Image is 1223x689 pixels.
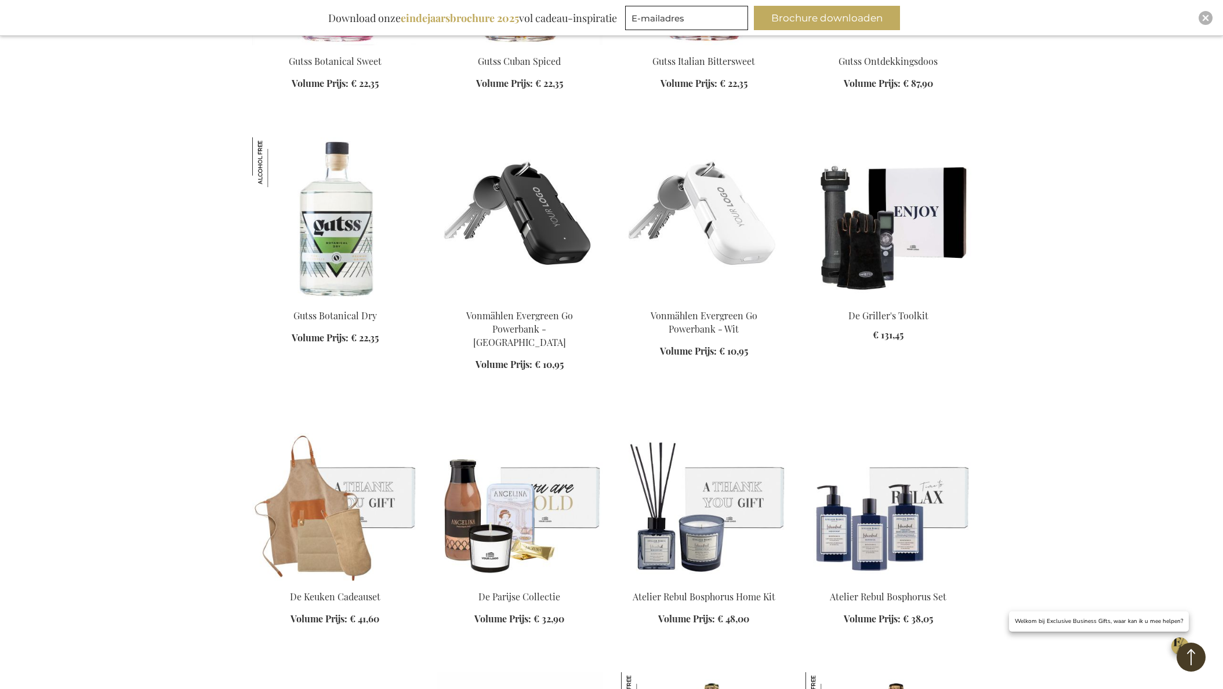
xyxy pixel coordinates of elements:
[476,77,533,89] span: Volume Prijs:
[903,77,933,89] span: € 87,90
[437,576,603,587] a: The Parisian Collection
[401,11,519,25] b: eindejaarsbrochure 2025
[476,358,564,371] a: Volume Prijs: € 10,95
[661,77,747,90] a: Volume Prijs: € 22,35
[1199,11,1213,25] div: Close
[437,41,603,52] a: Gutss Cuban Spiced
[290,590,380,603] a: De Keuken Cadeauset
[323,6,622,30] div: Download onze vol cadeau-inspiratie
[466,309,573,348] a: Vonmählen Evergreen Go Powerbank - [GEOGRAPHIC_DATA]
[535,77,563,89] span: € 22,35
[474,613,564,626] a: Volume Prijs: € 32,90
[252,137,418,300] img: Gutss Botanical Dry
[805,137,971,300] img: The Master Griller's Toolkit
[292,77,349,89] span: Volume Prijs:
[289,55,382,67] a: Gutss Botanical Sweet
[839,55,938,67] a: Gutss Ontdekkingsdoos
[621,418,787,581] img: Atelier Rebul Bosphorus Home Kit
[535,358,564,370] span: € 10,95
[651,309,757,335] a: Vonmählen Evergreen Go Powerbank - Wit
[292,331,379,345] a: Volume Prijs: € 22,35
[1202,14,1209,21] img: Close
[351,77,379,89] span: € 22,35
[754,6,900,30] button: Brochure downloaden
[844,77,933,90] a: Volume Prijs: € 87,90
[292,331,349,344] span: Volume Prijs:
[476,77,563,90] a: Volume Prijs: € 22,35
[625,6,752,34] form: marketing offers and promotions
[720,77,747,89] span: € 22,35
[805,418,971,581] img: Atelier Rebul Bosphorus Set
[476,358,532,370] span: Volume Prijs:
[660,345,748,358] a: Volume Prijs: € 10,95
[621,576,787,587] a: Atelier Rebul Bosphorus Home Kit
[252,418,418,581] img: The Kitchen Gift Set
[291,613,379,626] a: Volume Prijs: € 41,60
[830,590,946,603] a: Atelier Rebul Bosphorus Set
[291,613,347,625] span: Volume Prijs:
[844,613,901,625] span: Volume Prijs:
[437,295,603,306] a: Vonmählen Evergreen Go Powerbank
[652,55,755,67] a: Gutss Italian Bittersweet
[534,613,564,625] span: € 32,90
[844,77,901,89] span: Volume Prijs:
[252,295,418,306] a: Gutss Botanical Dry Gutss Botanical Dry
[903,613,933,625] span: € 38,05
[293,309,377,322] a: Gutss Botanical Dry
[478,590,560,603] a: De Parijse Collectie
[252,576,418,587] a: The Kitchen Gift Set
[719,345,748,357] span: € 10,95
[805,576,971,587] a: Atelier Rebul Bosphorus Set
[621,137,787,300] img: Vonmählen Evergreen Go Powerbank
[252,41,418,52] a: Gutss Botanical Sweet
[478,55,561,67] a: Gutss Cuban Spiced
[805,41,971,52] a: Gutss Ontdekkingsdoos
[252,137,302,187] img: Gutss Botanical Dry
[474,613,531,625] span: Volume Prijs:
[873,329,903,341] span: € 131,45
[625,6,748,30] input: E-mailadres
[351,331,379,344] span: € 22,35
[437,418,603,581] img: The Parisian Collection
[621,295,787,306] a: Vonmählen Evergreen Go Powerbank
[660,345,717,357] span: Volume Prijs:
[621,41,787,52] a: Gutss Italian Bittersweet
[292,77,379,90] a: Volume Prijs: € 22,35
[661,77,717,89] span: Volume Prijs:
[350,613,379,625] span: € 41,60
[805,295,971,306] a: The Master Griller's Toolkit
[437,137,603,300] img: Vonmählen Evergreen Go Powerbank
[848,309,928,322] a: De Griller's Toolkit
[844,613,933,626] a: Volume Prijs: € 38,05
